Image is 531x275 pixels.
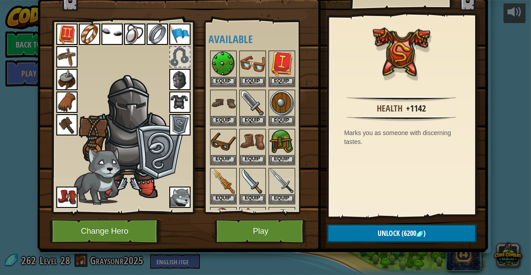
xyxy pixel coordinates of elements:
img: portrait.png [169,114,191,136]
span: (6200 [400,228,416,238]
img: male.png [78,72,187,201]
img: portrait.png [56,92,78,113]
img: portrait.png [102,24,123,45]
img: portrait.png [211,130,236,155]
button: Equip [211,116,236,125]
img: portrait.png [169,69,191,90]
img: portrait.png [169,24,191,45]
button: Equip [211,155,236,164]
img: portrait.png [211,169,236,194]
img: portrait.png [79,24,100,45]
button: Equip [211,194,236,203]
img: portrait.png [240,208,265,233]
img: portrait.png [56,69,78,90]
button: Equip [211,77,236,86]
img: portrait.png [269,130,294,155]
button: Equip [269,155,294,164]
div: +1142 [406,102,426,115]
img: portrait.png [240,130,265,155]
img: portrait.png [56,114,78,136]
img: portrait.png [240,169,265,194]
button: Equip [269,194,294,203]
button: Equip [269,116,294,125]
button: Equip [269,77,294,86]
img: portrait.png [211,52,236,76]
img: portrait.png [269,91,294,116]
button: Play [215,219,307,243]
button: Unlock(6200) [327,224,476,243]
img: portrait.png [211,208,236,233]
img: portrait.png [373,23,430,81]
button: Equip [240,194,265,203]
span: ) [423,228,426,238]
button: Change Hero [50,219,162,243]
img: gem.png [416,231,423,238]
img: portrait.png [211,91,236,116]
img: hr.png [347,96,456,102]
img: portrait.png [147,24,168,45]
img: portrait.png [269,208,294,233]
img: wolf-pup-paper-doll.png [71,147,121,205]
img: portrait.png [169,187,191,208]
img: portrait.png [56,46,78,68]
img: portrait.png [56,24,78,45]
button: Equip [240,116,265,125]
img: portrait.png [124,24,145,45]
h4: Available [209,33,313,45]
img: portrait.png [269,52,294,76]
img: portrait.png [240,52,265,76]
img: portrait.png [56,187,78,208]
button: Equip [240,77,265,86]
button: Equip [240,155,265,164]
img: portrait.png [240,91,265,116]
span: Unlock [378,228,400,238]
img: hr.png [347,116,456,121]
div: Marks you as someone with discerning tastes. [344,128,464,146]
img: portrait.png [169,92,191,113]
img: portrait.png [269,169,294,194]
div: Health [377,102,403,115]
